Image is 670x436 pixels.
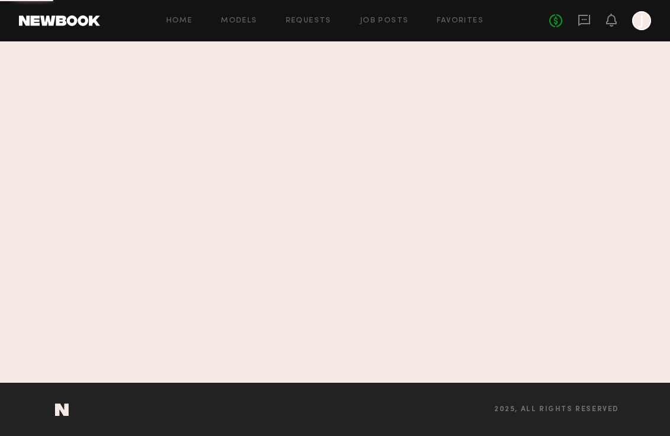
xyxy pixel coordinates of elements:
[437,17,484,25] a: Favorites
[494,406,619,414] span: 2025, all rights reserved
[221,17,257,25] a: Models
[286,17,331,25] a: Requests
[166,17,193,25] a: Home
[632,11,651,30] a: J
[360,17,409,25] a: Job Posts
